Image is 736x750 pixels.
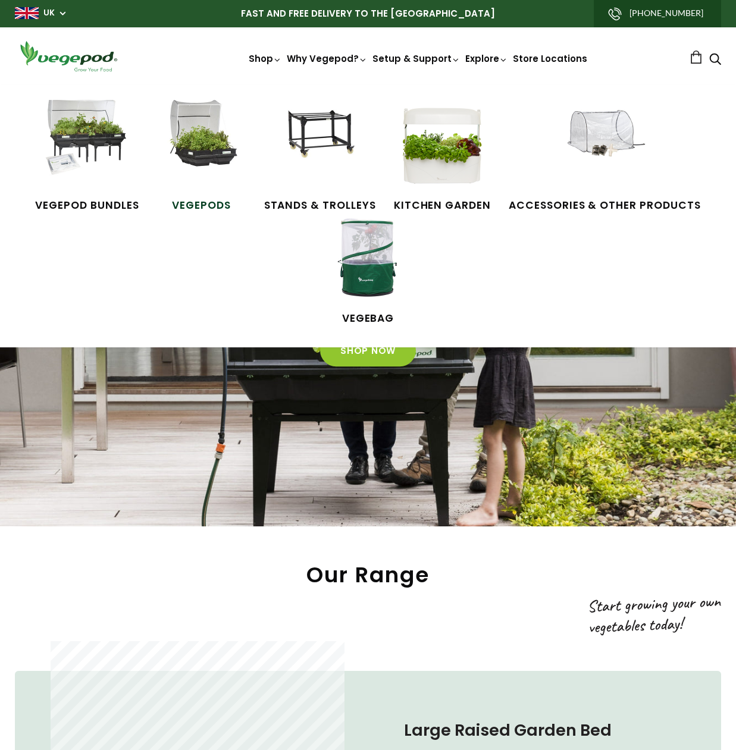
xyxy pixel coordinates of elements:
[513,52,587,65] a: Store Locations
[509,100,701,213] a: Accessories & Other Products
[324,213,413,302] img: VegeBag
[43,7,55,19] a: UK
[404,718,674,742] h4: Large Raised Garden Bed
[394,198,491,214] span: Kitchen Garden
[15,562,721,588] h2: Our Range
[42,100,131,189] img: Vegepod Bundles
[324,311,413,327] span: VegeBag
[560,100,649,189] img: Accessories & Other Products
[157,198,246,214] span: Vegepods
[320,334,416,366] a: Shop Now
[249,52,282,98] a: Shop
[157,100,246,189] img: Raised Garden Kits
[394,100,491,213] a: Kitchen Garden
[509,198,701,214] span: Accessories & Other Products
[287,52,368,65] a: Why Vegepod?
[264,100,376,213] a: Stands & Trolleys
[465,52,508,65] a: Explore
[372,52,461,65] a: Setup & Support
[264,198,376,214] span: Stands & Trolleys
[275,100,365,189] img: Stands & Trolleys
[709,54,721,67] a: Search
[35,100,139,213] a: Vegepod Bundles
[157,100,246,213] a: Vegepods
[15,39,122,73] img: Vegepod
[324,213,413,326] a: VegeBag
[15,7,39,19] img: gb_large.png
[397,100,487,189] img: Kitchen Garden
[35,198,139,214] span: Vegepod Bundles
